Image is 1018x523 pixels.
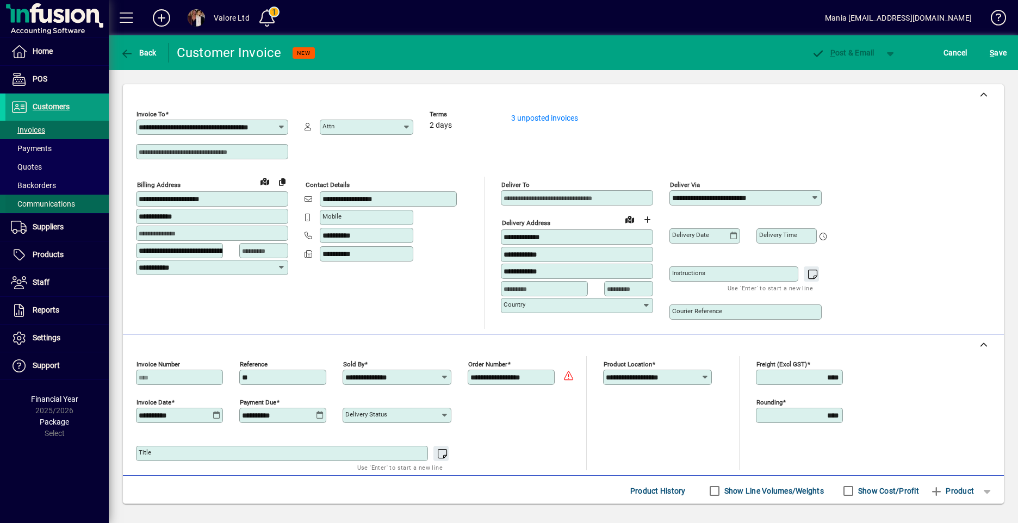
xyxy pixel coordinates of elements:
mat-hint: Use 'Enter' to start a new line [357,461,443,474]
a: Communications [5,195,109,213]
a: Backorders [5,176,109,195]
mat-label: Invoice date [136,399,171,406]
a: View on map [256,172,274,190]
div: Mania [EMAIL_ADDRESS][DOMAIN_NAME] [825,9,972,27]
mat-label: Deliver via [670,181,700,189]
mat-hint: Use 'Enter' to start a new line [728,282,813,294]
span: Reports [33,306,59,314]
mat-label: Delivery date [672,231,709,239]
span: Back [120,48,157,57]
span: Payments [11,144,52,153]
mat-label: Order number [468,360,507,368]
button: Post & Email [806,43,880,63]
a: Invoices [5,121,109,139]
mat-label: Rounding [756,399,783,406]
span: Settings [33,333,60,342]
mat-label: Attn [322,122,334,130]
mat-label: Deliver To [501,181,530,189]
mat-label: Instructions [672,269,705,277]
span: Home [33,47,53,55]
label: Show Cost/Profit [856,485,919,496]
a: 3 unposted invoices [511,114,578,122]
button: Copy to Delivery address [274,173,291,190]
mat-label: Payment due [240,399,276,406]
span: Backorders [11,181,56,190]
a: Quotes [5,158,109,176]
span: Products [33,250,64,259]
span: Support [33,361,60,370]
mat-label: Title [139,449,151,456]
span: Suppliers [33,222,64,231]
mat-label: Reference [240,360,268,368]
button: Cancel [941,43,970,63]
div: Valore Ltd [214,9,250,27]
mat-label: Invoice To [136,110,165,118]
div: Customer Invoice [177,44,282,61]
span: Product [930,482,974,500]
a: Reports [5,297,109,324]
button: Product History [626,481,690,501]
span: NEW [297,49,311,57]
span: Product History [630,482,686,500]
mat-label: Invoice number [136,360,180,368]
a: Staff [5,269,109,296]
span: Terms [430,111,495,118]
button: Choose address [638,211,656,228]
button: Add [144,8,179,28]
span: Customers [33,102,70,111]
span: Invoices [11,126,45,134]
a: View on map [621,210,638,228]
mat-label: Country [504,301,525,308]
span: ost & Email [811,48,874,57]
span: S [990,48,994,57]
span: Package [40,418,69,426]
mat-label: Sold by [343,360,364,368]
a: Knowledge Base [983,2,1004,38]
span: Communications [11,200,75,208]
span: Staff [33,278,49,287]
label: Show Line Volumes/Weights [722,485,824,496]
app-page-header-button: Back [109,43,169,63]
button: Product [924,481,979,501]
span: Quotes [11,163,42,171]
mat-label: Delivery time [759,231,797,239]
button: Profile [179,8,214,28]
mat-label: Courier Reference [672,307,722,315]
a: Products [5,241,109,269]
span: POS [33,74,47,83]
a: Payments [5,139,109,158]
a: Support [5,352,109,379]
button: Save [987,43,1009,63]
span: Financial Year [31,395,78,403]
span: ave [990,44,1007,61]
a: POS [5,66,109,93]
mat-label: Freight (excl GST) [756,360,807,368]
mat-label: Delivery status [345,410,387,418]
a: Settings [5,325,109,352]
mat-label: Mobile [322,213,342,220]
a: Suppliers [5,214,109,241]
span: 2 days [430,121,452,130]
span: P [830,48,835,57]
a: Home [5,38,109,65]
button: Back [117,43,159,63]
span: Cancel [943,44,967,61]
mat-label: Product location [604,360,652,368]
